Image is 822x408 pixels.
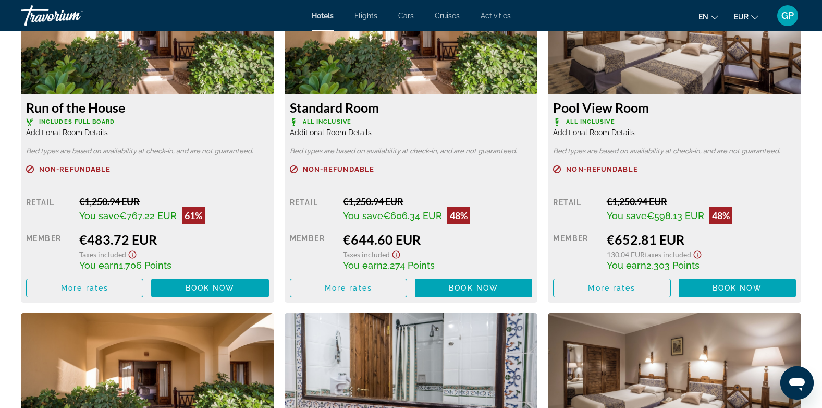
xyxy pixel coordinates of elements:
div: €1,250.94 EUR [607,196,796,207]
span: 2,274 Points [383,260,435,271]
div: 48% [447,207,470,224]
span: More rates [588,284,635,292]
span: You save [343,210,383,221]
div: €1,250.94 EUR [79,196,268,207]
span: Includes Full Board [39,118,115,125]
span: Taxes included [79,250,126,259]
button: Show Taxes and Fees disclaimer [390,247,402,259]
button: Book now [679,279,796,297]
span: Non-refundable [303,166,374,173]
span: GP [781,10,794,21]
a: Cars [398,11,414,20]
button: More rates [26,279,143,297]
span: Additional Room Details [26,128,108,137]
div: Retail [553,196,598,224]
span: Book now [449,284,498,292]
span: Taxes included [343,250,390,259]
span: All Inclusive [303,118,351,125]
div: 48% [709,207,732,224]
div: Member [553,232,598,271]
button: Show Taxes and Fees disclaimer [126,247,139,259]
button: More rates [553,279,670,297]
button: Change language [698,9,718,24]
span: 1,706 Points [119,260,171,271]
p: Bed types are based on availability at check-in, and are not guaranteed. [26,148,269,155]
button: Show Taxes and Fees disclaimer [691,247,704,259]
h3: Standard Room [290,100,533,115]
span: Book now [713,284,762,292]
div: 61% [182,207,205,224]
div: Retail [26,196,71,224]
button: User Menu [774,5,801,27]
div: Member [290,232,335,271]
button: More rates [290,279,407,297]
span: €606.34 EUR [383,210,442,221]
h3: Pool View Room [553,100,796,115]
div: €652.81 EUR [607,232,796,247]
span: €767.22 EUR [119,210,177,221]
h3: Run of the House [26,100,269,115]
a: Travorium [21,2,125,29]
div: €483.72 EUR [79,232,268,247]
div: Retail [290,196,335,224]
button: Change currency [734,9,758,24]
span: Additional Room Details [553,128,635,137]
span: en [698,13,708,21]
a: Activities [481,11,511,20]
div: €644.60 EUR [343,232,532,247]
span: Taxes included [645,250,691,259]
span: EUR [734,13,749,21]
span: Additional Room Details [290,128,372,137]
iframe: Bouton de lancement de la fenêtre de messagerie [780,366,814,400]
span: 2,303 Points [646,260,700,271]
span: €598.13 EUR [647,210,704,221]
a: Hotels [312,11,334,20]
span: You earn [79,260,119,271]
span: You save [607,210,647,221]
a: Cruises [435,11,460,20]
button: Book now [151,279,268,297]
span: More rates [325,284,372,292]
span: Book now [186,284,235,292]
span: More rates [61,284,108,292]
span: Non-refundable [39,166,111,173]
span: 130.04 EUR [607,250,645,259]
span: All Inclusive [566,118,615,125]
p: Bed types are based on availability at check-in, and are not guaranteed. [553,148,796,155]
div: Member [26,232,71,271]
a: Flights [354,11,377,20]
span: You earn [343,260,383,271]
span: You save [79,210,119,221]
button: Book now [415,279,532,297]
div: €1,250.94 EUR [343,196,532,207]
span: You earn [607,260,646,271]
p: Bed types are based on availability at check-in, and are not guaranteed. [290,148,533,155]
span: Non-refundable [566,166,637,173]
